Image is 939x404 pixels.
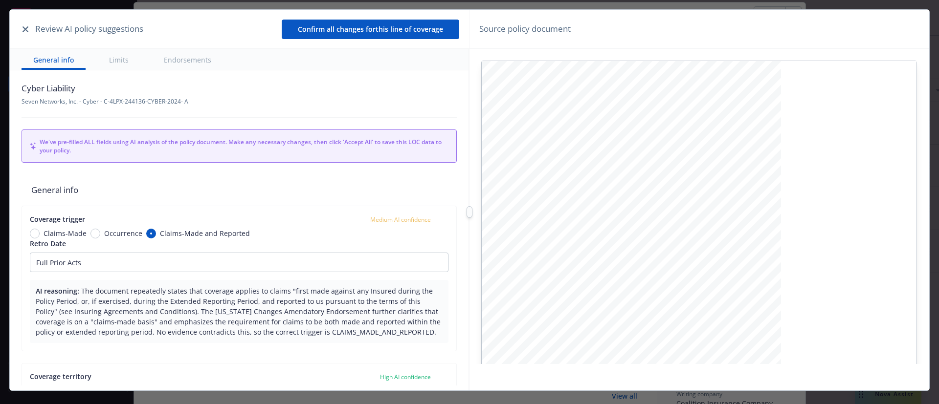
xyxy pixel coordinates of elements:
input: Occurrence [90,229,100,238]
button: General info [22,49,86,70]
span: AI reasoning: [36,286,79,296]
span: Cyber Liability [22,82,188,95]
span: Claims-Made [44,228,87,238]
span: Foreign [91,385,116,396]
button: Limits [97,49,140,70]
span: Seven Networks, Inc. - Cyber - C-4LPX-244136-CYBER-2024- A [22,97,188,106]
span: Coverage territory [30,372,91,381]
span: Claims-Made and Reported [160,228,250,238]
span: We've pre-filled ALL fields using AI analysis of the policy document. Make any necessary changes,... [40,138,448,154]
button: Confirm all changes forthis line of coverage [282,20,459,39]
span: Source policy document [479,22,571,35]
button: Endorsements [152,49,223,70]
span: Retro Date [30,239,66,248]
span: Specified territories [134,385,198,396]
span: High AI confidence [380,373,431,381]
input: Claims-Made [30,229,40,238]
span: General info [22,174,457,206]
span: Occurrence [104,228,142,238]
span: Domestic [44,385,74,396]
span: Review AI policy suggestions [35,22,143,35]
span: Worldwide [216,385,251,396]
span: The document repeatedly states that coverage applies to claims "first made against any Insured du... [36,286,441,337]
span: Medium AI confidence [370,215,431,224]
input: Claims-Made and Reported [146,229,156,238]
span: Coverage trigger [30,214,85,224]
